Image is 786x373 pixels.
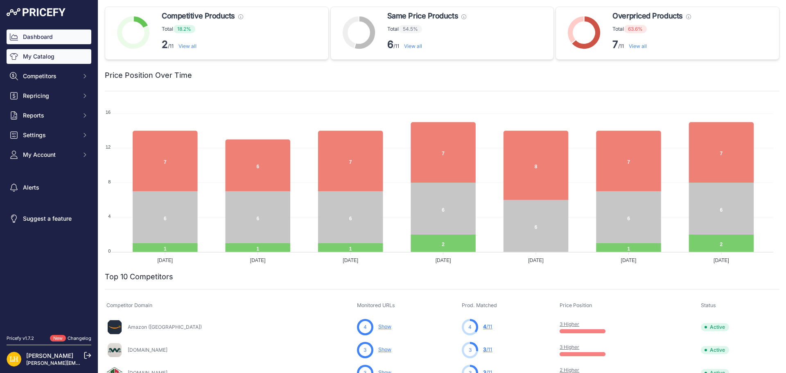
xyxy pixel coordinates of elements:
[162,38,168,50] strong: 2
[436,258,451,263] tspan: [DATE]
[468,323,472,331] span: 4
[560,321,579,327] a: 3 Higher
[108,214,111,219] tspan: 4
[612,10,682,22] span: Overpriced Products
[701,346,729,354] span: Active
[162,25,243,33] p: Total
[624,25,647,33] span: 63.6%
[7,69,91,84] button: Competitors
[629,43,647,49] a: View all
[483,346,492,353] a: 3/11
[483,323,486,330] span: 4
[7,29,91,325] nav: Sidebar
[7,335,34,342] div: Pricefy v1.7.2
[7,29,91,44] a: Dashboard
[108,179,111,184] tspan: 8
[387,10,458,22] span: Same Price Products
[7,108,91,123] button: Reports
[162,38,243,51] p: /11
[105,70,192,81] h2: Price Position Over Time
[250,258,266,263] tspan: [DATE]
[612,38,691,51] p: /11
[701,323,729,331] span: Active
[7,88,91,103] button: Repricing
[162,10,235,22] span: Competitive Products
[483,346,486,353] span: 3
[560,302,592,308] span: Price Position
[387,38,393,50] strong: 6
[173,25,195,33] span: 18.2%
[528,258,544,263] tspan: [DATE]
[387,25,466,33] p: Total
[378,346,391,353] a: Show
[7,211,91,226] a: Suggest a feature
[23,92,77,100] span: Repricing
[7,147,91,162] button: My Account
[68,335,91,341] a: Changelog
[50,335,66,342] span: New
[612,25,691,33] p: Total
[7,8,65,16] img: Pricefy Logo
[26,352,73,359] a: [PERSON_NAME]
[157,258,173,263] tspan: [DATE]
[106,110,111,115] tspan: 16
[612,38,618,50] strong: 7
[7,180,91,195] a: Alerts
[483,323,492,330] a: 4/11
[108,249,111,253] tspan: 0
[23,131,77,139] span: Settings
[23,151,77,159] span: My Account
[387,38,466,51] p: /11
[7,128,91,142] button: Settings
[701,302,716,308] span: Status
[26,360,152,366] a: [PERSON_NAME][EMAIL_ADDRESS][DOMAIN_NAME]
[560,367,579,373] a: 2 Higher
[364,346,366,354] span: 3
[105,271,173,283] h2: Top 10 Competitors
[106,145,111,149] tspan: 12
[357,302,395,308] span: Monitored URLs
[378,323,391,330] a: Show
[23,72,77,80] span: Competitors
[128,347,167,353] a: [DOMAIN_NAME]
[343,258,358,263] tspan: [DATE]
[404,43,422,49] a: View all
[364,323,367,331] span: 4
[178,43,196,49] a: View all
[462,302,497,308] span: Prod. Matched
[23,111,77,120] span: Reports
[7,49,91,64] a: My Catalog
[714,258,729,263] tspan: [DATE]
[399,25,422,33] span: 54.5%
[106,302,152,308] span: Competitor Domain
[128,324,202,330] a: Amazon ([GEOGRAPHIC_DATA])
[560,344,579,350] a: 3 Higher
[621,258,637,263] tspan: [DATE]
[469,346,472,354] span: 3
